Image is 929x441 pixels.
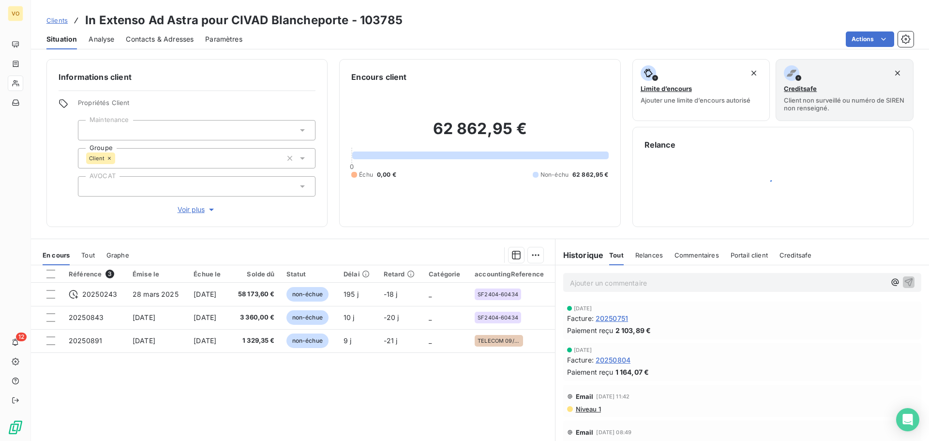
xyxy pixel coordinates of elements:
[576,393,594,400] span: Email
[575,405,601,413] span: Niveau 1
[344,290,359,298] span: 195 j
[133,313,155,321] span: [DATE]
[194,290,216,298] span: [DATE]
[846,31,894,47] button: Actions
[59,71,315,83] h6: Informations client
[377,170,396,179] span: 0,00 €
[133,270,182,278] div: Émise le
[16,333,27,341] span: 12
[776,59,914,121] button: CreditsafeClient non surveillé ou numéro de SIREN non renseigné.
[69,336,102,345] span: 20250891
[429,336,432,345] span: _
[596,394,629,399] span: [DATE] 11:42
[286,334,329,348] span: non-échue
[85,12,403,29] h3: In Extenso Ad Astra pour CIVAD Blancheporte - 103785
[567,313,594,323] span: Facture :
[475,270,549,278] div: accountingReference
[540,170,569,179] span: Non-échu
[596,313,628,323] span: 20250751
[344,313,355,321] span: 10 j
[609,251,624,259] span: Tout
[82,289,117,299] span: 20250243
[429,270,463,278] div: Catégorie
[632,59,770,121] button: Limite d’encoursAjouter une limite d’encours autorisé
[133,290,179,298] span: 28 mars 2025
[194,270,223,278] div: Échue le
[351,119,608,148] h2: 62 862,95 €
[596,429,631,435] span: [DATE] 08:49
[644,139,901,151] h6: Relance
[555,249,604,261] h6: Historique
[105,270,114,278] span: 3
[478,338,520,344] span: TELECOM 09/25
[235,270,275,278] div: Solde dû
[779,251,812,259] span: Creditsafe
[235,313,275,322] span: 3 360,00 €
[384,313,399,321] span: -20 j
[106,251,129,259] span: Graphe
[69,270,121,278] div: Référence
[572,170,609,179] span: 62 862,95 €
[43,251,70,259] span: En cours
[384,290,398,298] span: -18 j
[896,408,919,431] div: Open Intercom Messenger
[78,204,315,215] button: Voir plus
[574,305,592,311] span: [DATE]
[351,71,406,83] h6: Encours client
[69,313,104,321] span: 20250843
[344,336,351,345] span: 9 j
[576,428,594,436] span: Email
[478,291,518,297] span: SF2404-60434
[89,155,105,161] span: Client
[194,336,216,345] span: [DATE]
[133,336,155,345] span: [DATE]
[567,367,614,377] span: Paiement reçu
[674,251,719,259] span: Commentaires
[78,99,315,112] span: Propriétés Client
[115,154,123,163] input: Ajouter une valeur
[81,251,95,259] span: Tout
[567,325,614,335] span: Paiement reçu
[8,6,23,21] div: VO
[89,34,114,44] span: Analyse
[731,251,768,259] span: Portail client
[635,251,663,259] span: Relances
[615,367,649,377] span: 1 164,07 €
[344,270,372,278] div: Délai
[615,325,651,335] span: 2 103,89 €
[235,289,275,299] span: 58 173,60 €
[46,34,77,44] span: Situation
[784,96,905,112] span: Client non surveillé ou numéro de SIREN non renseigné.
[286,270,332,278] div: Statut
[359,170,373,179] span: Échu
[194,313,216,321] span: [DATE]
[478,315,518,320] span: SF2404-60434
[286,287,329,302] span: non-échue
[429,313,432,321] span: _
[286,310,329,325] span: non-échue
[86,126,94,135] input: Ajouter une valeur
[46,16,68,24] span: Clients
[178,205,216,214] span: Voir plus
[350,163,354,170] span: 0
[46,15,68,25] a: Clients
[384,270,417,278] div: Retard
[596,355,630,365] span: 20250804
[574,347,592,353] span: [DATE]
[641,85,692,92] span: Limite d’encours
[235,336,275,346] span: 1 329,35 €
[205,34,242,44] span: Paramètres
[126,34,194,44] span: Contacts & Adresses
[641,96,750,104] span: Ajouter une limite d’encours autorisé
[86,182,94,191] input: Ajouter une valeur
[567,355,594,365] span: Facture :
[784,85,817,92] span: Creditsafe
[8,420,23,435] img: Logo LeanPay
[384,336,398,345] span: -21 j
[429,290,432,298] span: _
